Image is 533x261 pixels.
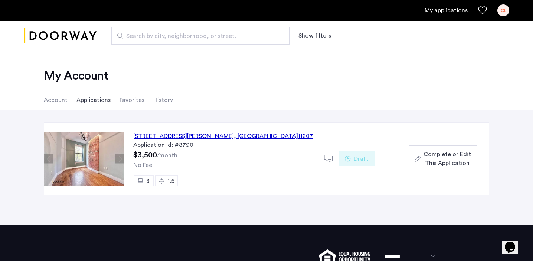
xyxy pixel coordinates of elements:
span: Complete or Edit This Application [424,150,471,168]
div: [STREET_ADDRESS][PERSON_NAME] 11207 [133,132,313,141]
sub: /month [157,152,177,158]
span: $3,500 [133,151,157,159]
button: Previous apartment [44,154,53,164]
span: , [GEOGRAPHIC_DATA] [234,133,298,139]
span: Search by city, neighborhood, or street. [126,32,269,41]
div: CL [497,4,509,16]
input: Apartment Search [111,27,290,45]
h2: My Account [44,68,489,83]
div: Application Id: #8790 [133,141,315,149]
a: Favorites [478,6,487,15]
img: logo [24,22,97,50]
span: Draft [354,154,369,163]
button: Next apartment [115,154,124,164]
button: button [409,145,477,172]
a: Cazamio logo [24,22,97,50]
button: Show or hide filters [298,31,331,40]
iframe: chat widget [502,231,526,254]
a: My application [425,6,468,15]
span: 1.5 [167,178,174,184]
li: Favorites [120,90,144,110]
li: History [153,90,173,110]
img: Apartment photo [44,132,124,186]
span: 3 [146,178,150,184]
li: Account [44,90,68,110]
span: No Fee [133,162,152,168]
li: Applications [76,90,111,110]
